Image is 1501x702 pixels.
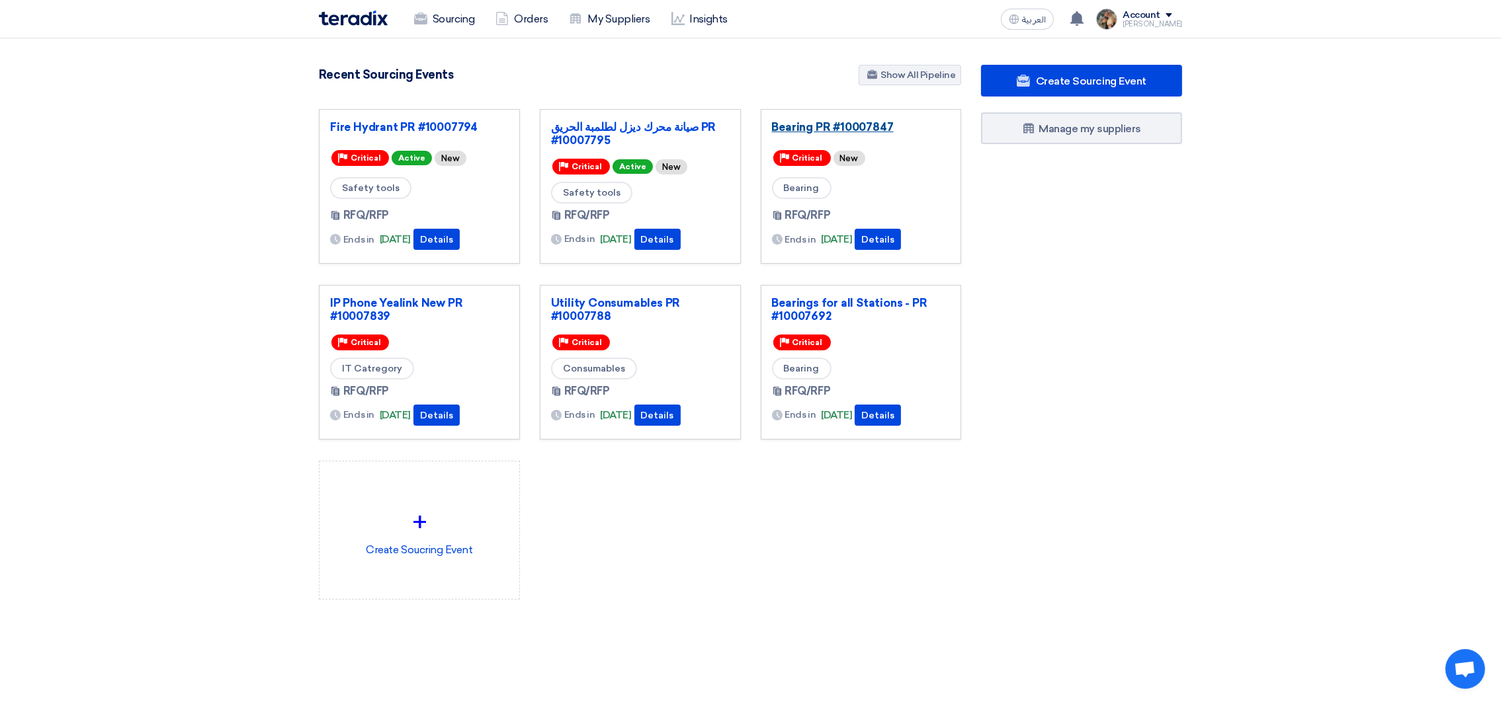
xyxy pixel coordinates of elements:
div: New [656,159,687,175]
h4: Recent Sourcing Events [319,67,453,82]
div: Account [1123,10,1160,21]
a: Sourcing [404,5,485,34]
span: [DATE] [821,408,852,423]
span: [DATE] [600,408,631,423]
span: RFQ/RFP [785,383,831,399]
span: Critical [351,338,381,347]
a: Orders [485,5,558,34]
span: [DATE] [380,408,411,423]
a: Insights [661,5,738,34]
button: Details [413,405,460,426]
div: Create Soucring Event [330,472,509,588]
img: Teradix logo [319,11,388,26]
div: + [330,502,509,542]
a: My Suppliers [558,5,660,34]
span: Create Sourcing Event [1036,75,1146,87]
button: Details [855,405,901,426]
span: Active [613,159,653,174]
span: Ends in [564,408,595,422]
span: Critical [793,338,823,347]
button: Details [634,229,681,250]
span: RFQ/RFP [564,383,610,399]
div: Open chat [1445,649,1485,689]
span: Ends in [564,232,595,246]
a: Fire Hydrant PR #10007794 [330,120,509,134]
a: Manage my suppliers [981,112,1182,144]
span: Critical [572,162,602,171]
a: صيانة محرك ديزل لطلمبة الحريق PR #10007795 [551,120,730,147]
span: Consumables [551,358,637,379]
span: العربية [1022,15,1046,24]
span: Active [392,151,432,165]
span: [DATE] [380,232,411,247]
span: Bearing [772,358,832,379]
a: Bearings for all Stations - PR #10007692 [772,296,951,323]
button: Details [855,229,901,250]
span: Ends in [343,233,374,247]
span: Safety tools [330,177,411,199]
span: IT Catregory [330,358,414,379]
span: Critical [572,338,602,347]
span: Critical [793,153,823,163]
a: Show All Pipeline [859,65,961,85]
a: IP Phone Yealink New PR #10007839 [330,296,509,323]
span: Ends in [785,233,816,247]
span: Ends in [785,408,816,422]
span: [DATE] [600,232,631,247]
div: [PERSON_NAME] [1123,20,1182,28]
span: RFQ/RFP [343,208,389,223]
button: Details [634,405,681,426]
a: Utility Consumables PR #10007788 [551,296,730,323]
span: [DATE] [821,232,852,247]
a: Bearing PR #10007847 [772,120,951,134]
button: العربية [1001,9,1054,30]
span: RFQ/RFP [343,383,389,399]
span: Safety tools [551,182,632,204]
span: RFQ/RFP [564,208,610,223]
div: New [435,151,466,166]
span: Critical [351,153,381,163]
div: New [834,151,865,166]
span: Bearing [772,177,832,199]
button: Details [413,229,460,250]
span: RFQ/RFP [785,208,831,223]
span: Ends in [343,408,374,422]
img: file_1710751448746.jpg [1096,9,1117,30]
